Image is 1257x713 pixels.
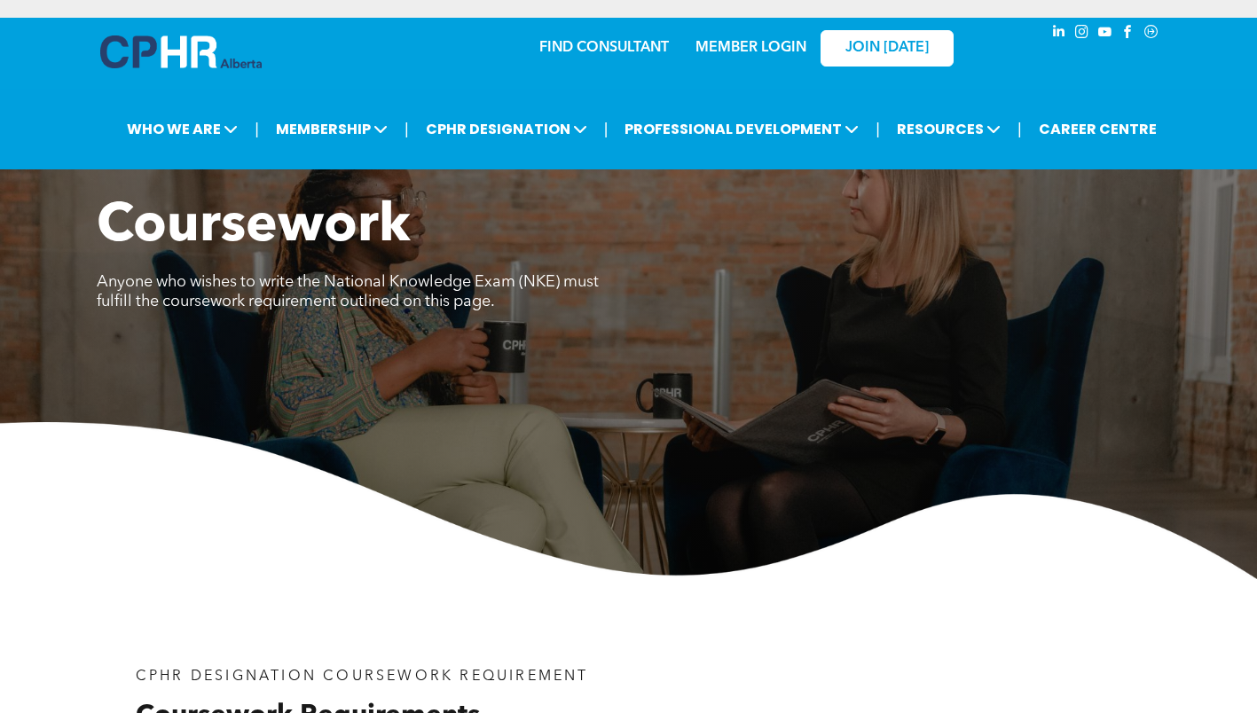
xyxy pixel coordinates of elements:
span: Anyone who wishes to write the National Knowledge Exam (NKE) must fulfill the coursework requirem... [97,274,599,309]
li: | [876,111,880,147]
li: | [405,111,409,147]
span: RESOURCES [892,113,1006,145]
a: JOIN [DATE] [821,30,954,67]
li: | [1017,111,1022,147]
img: A blue and white logo for cp alberta [100,35,262,68]
a: instagram [1072,22,1092,46]
span: CPHR DESIGNATION COURSEWORK REQUIREMENT [136,670,589,684]
span: PROFESSIONAL DEVELOPMENT [619,113,864,145]
a: youtube [1096,22,1115,46]
li: | [255,111,259,147]
a: Social network [1142,22,1161,46]
span: CPHR DESIGNATION [420,113,593,145]
a: facebook [1119,22,1138,46]
span: WHO WE ARE [122,113,243,145]
a: CAREER CENTRE [1033,113,1162,145]
span: Coursework [97,200,411,254]
span: MEMBERSHIP [271,113,393,145]
span: JOIN [DATE] [845,40,929,57]
a: MEMBER LOGIN [695,41,806,55]
a: FIND CONSULTANT [539,41,669,55]
a: linkedin [1049,22,1069,46]
li: | [604,111,609,147]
